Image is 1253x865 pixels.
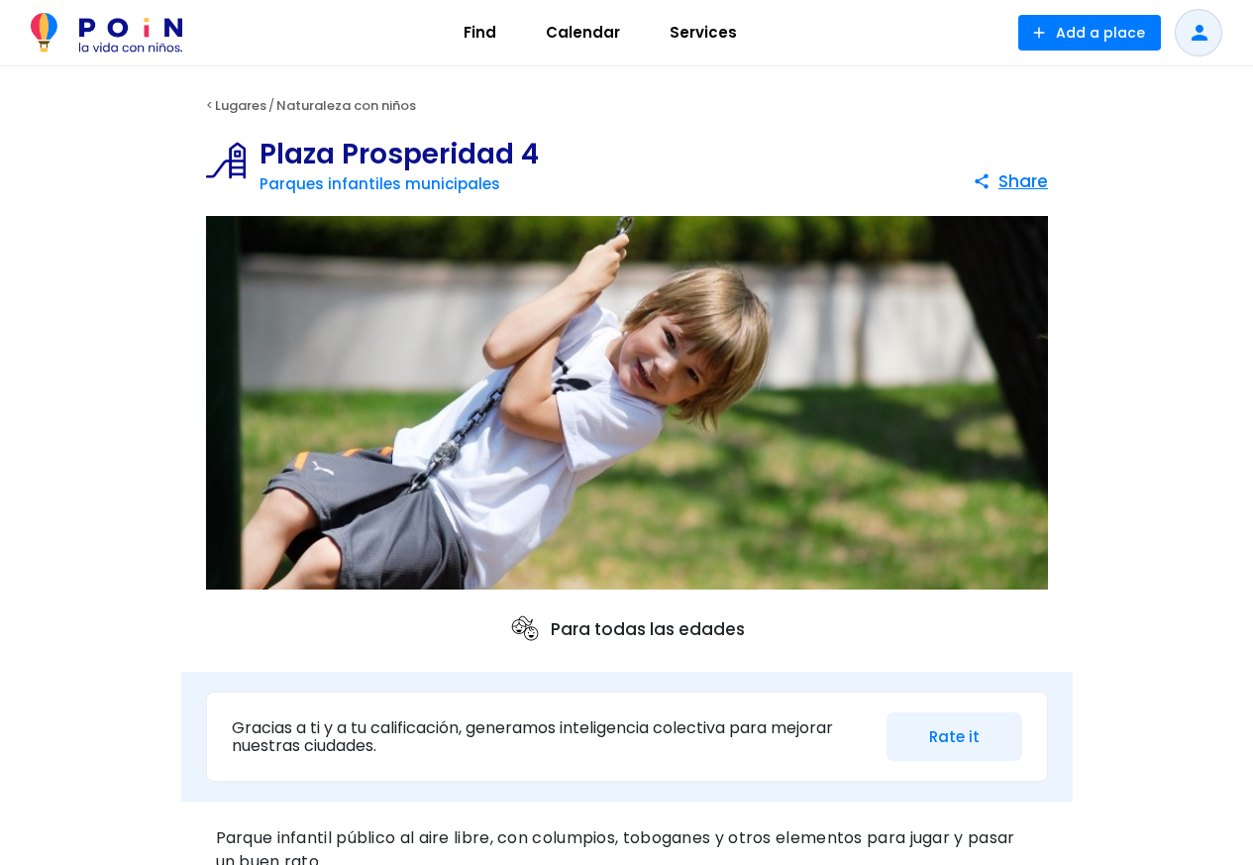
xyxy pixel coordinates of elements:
[521,9,645,56] a: Calendar
[537,17,629,49] span: Calendar
[509,613,541,645] img: ages icon
[206,141,260,180] img: Parques infantiles municipales
[645,9,762,56] a: Services
[439,9,521,56] a: Find
[1018,15,1161,51] button: Add a place
[887,712,1022,761] button: Rate it
[455,17,505,49] span: Find
[973,163,1048,199] button: Share
[260,141,539,168] h1: Plaza Prosperidad 4
[260,173,500,194] a: Parques infantiles municipales
[206,216,1048,591] img: Plaza Prosperidad 4
[276,96,416,115] a: Naturaleza con niños
[181,91,1073,121] div: < /
[215,96,266,115] a: Lugares
[31,13,182,53] img: POiN
[661,17,746,49] span: Services
[232,719,872,754] p: Gracias a ti y a tu calificación, generamos inteligencia colectiva para mejorar nuestras ciudades.
[509,613,745,645] p: Para todas las edades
